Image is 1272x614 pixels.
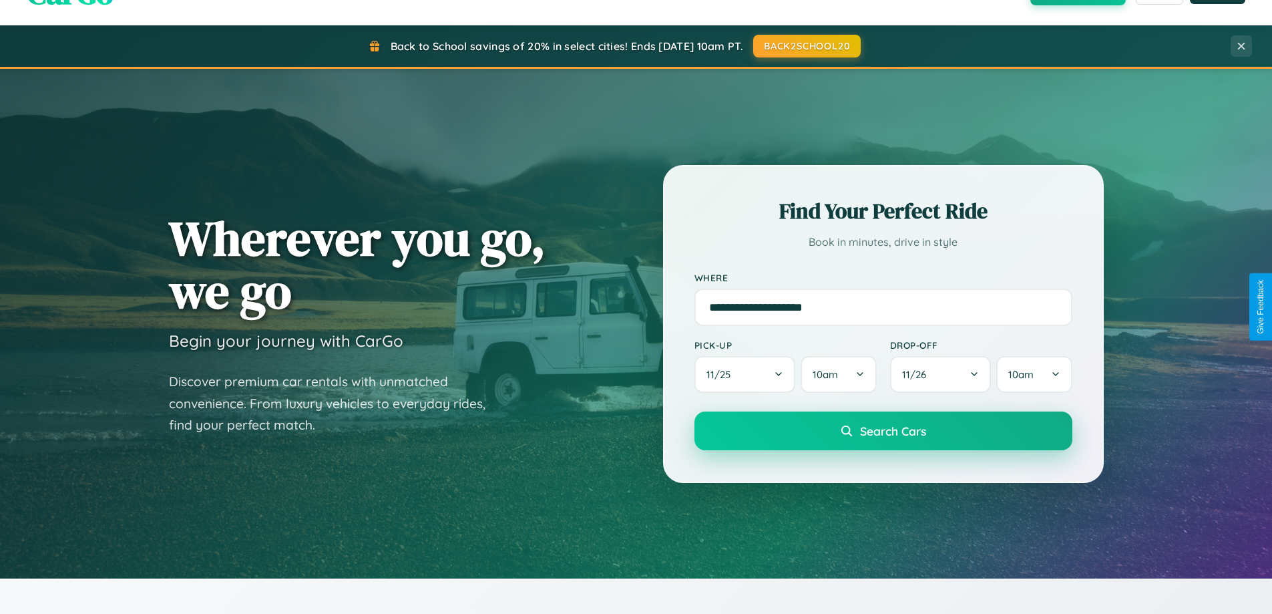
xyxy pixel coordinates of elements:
button: 10am [996,356,1072,393]
button: 10am [801,356,876,393]
button: Search Cars [694,412,1072,450]
span: 11 / 25 [706,368,737,381]
h3: Begin your journey with CarGo [169,331,403,351]
span: Back to School savings of 20% in select cities! Ends [DATE] 10am PT. [391,39,743,53]
h1: Wherever you go, we go [169,212,546,317]
p: Discover premium car rentals with unmatched convenience. From luxury vehicles to everyday rides, ... [169,371,503,436]
h2: Find Your Perfect Ride [694,196,1072,226]
button: BACK2SCHOOL20 [753,35,861,57]
label: Where [694,272,1072,283]
button: 11/25 [694,356,796,393]
p: Book in minutes, drive in style [694,233,1072,252]
label: Drop-off [890,339,1072,351]
label: Pick-up [694,339,877,351]
span: 11 / 26 [902,368,933,381]
span: 10am [1008,368,1034,381]
span: Search Cars [860,424,926,438]
button: 11/26 [890,356,992,393]
div: Give Feedback [1256,280,1265,334]
span: 10am [813,368,838,381]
